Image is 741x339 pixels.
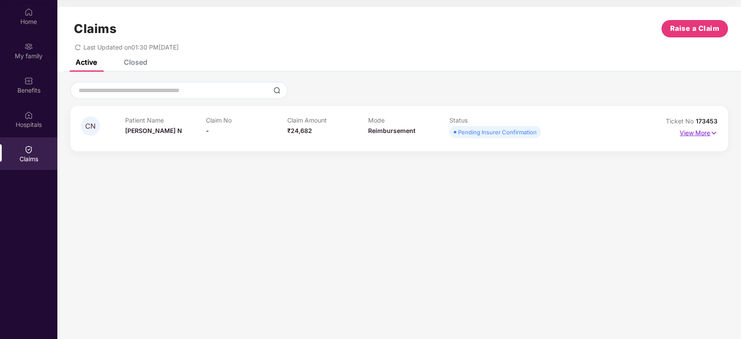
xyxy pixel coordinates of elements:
[24,76,33,85] img: svg+xml;base64,PHN2ZyBpZD0iQmVuZWZpdHMiIHhtbG5zPSJodHRwOi8vd3d3LnczLm9yZy8yMDAwL3N2ZyIgd2lkdGg9Ij...
[661,20,728,37] button: Raise a Claim
[670,23,720,34] span: Raise a Claim
[75,43,81,51] span: redo
[76,58,97,66] div: Active
[449,116,531,124] p: Status
[287,116,369,124] p: Claim Amount
[124,58,147,66] div: Closed
[85,123,96,130] span: CN
[24,8,33,17] img: svg+xml;base64,PHN2ZyBpZD0iSG9tZSIgeG1sbnM9Imh0dHA6Ly93d3cudzMub3JnLzIwMDAvc3ZnIiB3aWR0aD0iMjAiIG...
[125,127,182,134] span: [PERSON_NAME] N
[206,116,287,124] p: Claim No
[24,145,33,154] img: svg+xml;base64,PHN2ZyBpZD0iQ2xhaW0iIHhtbG5zPSJodHRwOi8vd3d3LnczLm9yZy8yMDAwL3N2ZyIgd2lkdGg9IjIwIi...
[24,111,33,120] img: svg+xml;base64,PHN2ZyBpZD0iSG9zcGl0YWxzIiB4bWxucz0iaHR0cDovL3d3dy53My5vcmcvMjAwMC9zdmciIHdpZHRoPS...
[680,126,718,138] p: View More
[696,117,718,125] span: 173453
[666,117,696,125] span: Ticket No
[368,127,415,134] span: Reimbursement
[458,128,537,136] div: Pending Insurer Confirmation
[710,128,718,138] img: svg+xml;base64,PHN2ZyB4bWxucz0iaHR0cDovL3d3dy53My5vcmcvMjAwMC9zdmciIHdpZHRoPSIxNyIgaGVpZ2h0PSIxNy...
[273,87,280,94] img: svg+xml;base64,PHN2ZyBpZD0iU2VhcmNoLTMyeDMyIiB4bWxucz0iaHR0cDovL3d3dy53My5vcmcvMjAwMC9zdmciIHdpZH...
[125,116,206,124] p: Patient Name
[24,42,33,51] img: svg+xml;base64,PHN2ZyB3aWR0aD0iMjAiIGhlaWdodD0iMjAiIHZpZXdCb3g9IjAgMCAyMCAyMCIgZmlsbD0ibm9uZSIgeG...
[206,127,209,134] span: -
[368,116,449,124] p: Mode
[83,43,179,51] span: Last Updated on 01:30 PM[DATE]
[74,21,116,36] h1: Claims
[287,127,312,134] span: ₹24,682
